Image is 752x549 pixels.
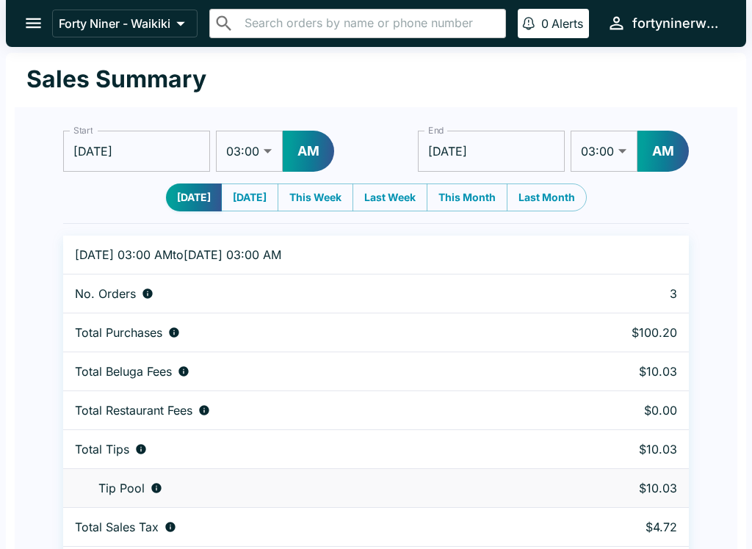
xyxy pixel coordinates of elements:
p: Tip Pool [98,481,145,495]
p: 3 [556,286,677,301]
button: fortyninerwaikiki [601,7,728,39]
button: [DATE] [221,183,278,211]
div: Combined individual and pooled tips [75,442,532,457]
button: This Week [278,183,353,211]
button: [DATE] [166,183,222,211]
p: Forty Niner - Waikiki [59,16,170,31]
label: End [428,124,444,137]
p: Total Purchases [75,325,162,340]
input: Search orders by name or phone number [240,13,499,34]
div: Fees paid by diners to restaurant [75,403,532,418]
div: Number of orders placed [75,286,532,301]
p: $4.72 [556,520,677,534]
p: No. Orders [75,286,136,301]
input: Choose date, selected date is Oct 8, 2025 [63,131,210,172]
input: Choose date, selected date is Oct 9, 2025 [418,131,565,172]
p: $0.00 [556,403,677,418]
div: Tips unclaimed by a waiter [75,481,532,495]
p: Total Sales Tax [75,520,159,534]
button: AM [637,131,689,172]
div: Sales tax paid by diners [75,520,532,534]
h1: Sales Summary [26,65,206,94]
p: Total Restaurant Fees [75,403,192,418]
p: Total Beluga Fees [75,364,172,379]
label: Start [73,124,93,137]
p: Alerts [552,16,583,31]
p: $10.03 [556,481,677,495]
p: $10.03 [556,364,677,379]
p: 0 [541,16,549,31]
p: $100.20 [556,325,677,340]
p: $10.03 [556,442,677,457]
div: Aggregate order subtotals [75,325,532,340]
p: Total Tips [75,442,129,457]
button: Last Week [352,183,427,211]
button: This Month [427,183,507,211]
button: Last Month [507,183,587,211]
div: fortyninerwaikiki [632,15,723,32]
button: open drawer [15,4,52,42]
div: Fees paid by diners to Beluga [75,364,532,379]
p: [DATE] 03:00 AM to [DATE] 03:00 AM [75,247,532,262]
button: AM [283,131,334,172]
button: Forty Niner - Waikiki [52,10,198,37]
